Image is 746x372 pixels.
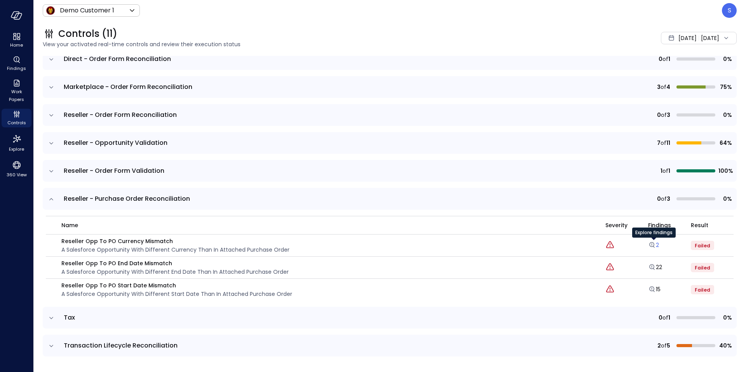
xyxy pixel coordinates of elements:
[64,341,178,350] span: Transaction Lifecycle Reconciliation
[2,158,31,179] div: 360 View
[61,237,289,245] p: Reseller Opp To PO Currency Mismatch
[64,313,75,322] span: Tax
[661,341,667,350] span: of
[668,167,670,175] span: 1
[47,342,55,350] button: expand row
[47,314,55,322] button: expand row
[2,109,31,127] div: Controls
[648,241,659,249] a: 2
[64,110,177,119] span: Reseller - Order Form Reconciliation
[657,195,661,203] span: 0
[58,28,117,40] span: Controls (11)
[605,262,615,273] div: Critical
[718,167,732,175] span: 100%
[648,221,671,229] span: Findings
[61,245,289,254] p: A Salesforce Opportunity with different currency than in attached purchase order
[2,54,31,73] div: Findings
[2,78,31,104] div: Work Papers
[605,240,615,250] div: Critical
[64,138,167,147] span: Reseller - Opportunity Validation
[718,55,732,63] span: 0%
[605,221,627,229] span: Severity
[47,167,55,175] button: expand row
[605,285,615,295] div: Critical
[61,259,289,268] p: Reseller Opp To PO End Date Mismatch
[60,6,114,15] p: Demo Customer 1
[695,264,710,271] span: Failed
[718,111,732,119] span: 0%
[46,6,55,15] img: Icon
[47,83,55,91] button: expand row
[718,341,732,350] span: 40%
[43,40,522,49] span: View your activated real-time controls and review their execution status
[648,265,662,273] a: Explore findings
[661,139,666,147] span: of
[661,111,667,119] span: of
[648,285,661,293] a: 15
[718,313,732,322] span: 0%
[661,195,667,203] span: of
[718,195,732,203] span: 0%
[648,243,659,251] a: Explore findings
[662,167,668,175] span: of
[10,41,23,49] span: Home
[657,83,661,91] span: 3
[666,139,670,147] span: 11
[2,31,31,50] div: Home
[657,111,661,119] span: 0
[61,290,292,298] p: A Salesforce Opportunity with different start date than in attached purchase order
[648,287,661,295] a: Explore findings
[657,139,661,147] span: 7
[695,242,710,249] span: Failed
[632,228,676,238] div: Explore findings
[718,83,732,91] span: 75%
[61,268,289,276] p: A Salesforce Opportunity with different end date than in attached purchase order
[678,34,697,42] span: [DATE]
[728,6,731,15] p: S
[662,55,668,63] span: of
[2,132,31,154] div: Explore
[64,166,164,175] span: Reseller - Order Form Validation
[47,111,55,119] button: expand row
[7,119,26,127] span: Controls
[668,313,670,322] span: 1
[61,221,78,229] span: name
[7,171,27,179] span: 360 View
[659,313,662,322] span: 0
[61,281,292,290] p: Reseller Opp To PO Start Date Mismatch
[648,263,662,271] a: 22
[5,88,28,103] span: Work Papers
[691,221,708,229] span: Result
[722,3,737,18] div: Steve Sovik
[47,195,55,203] button: expand row
[47,56,55,63] button: expand row
[9,145,24,153] span: Explore
[47,139,55,147] button: expand row
[64,194,190,203] span: Reseller - Purchase Order Reconciliation
[661,167,662,175] span: 1
[718,139,732,147] span: 64%
[657,341,661,350] span: 2
[667,341,670,350] span: 5
[659,55,662,63] span: 0
[667,111,670,119] span: 3
[661,83,666,91] span: of
[7,64,26,72] span: Findings
[695,287,710,293] span: Failed
[667,195,670,203] span: 3
[64,54,171,63] span: Direct - Order Form Reconciliation
[668,55,670,63] span: 1
[64,82,192,91] span: Marketplace - Order Form Reconciliation
[662,313,668,322] span: of
[666,83,670,91] span: 4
